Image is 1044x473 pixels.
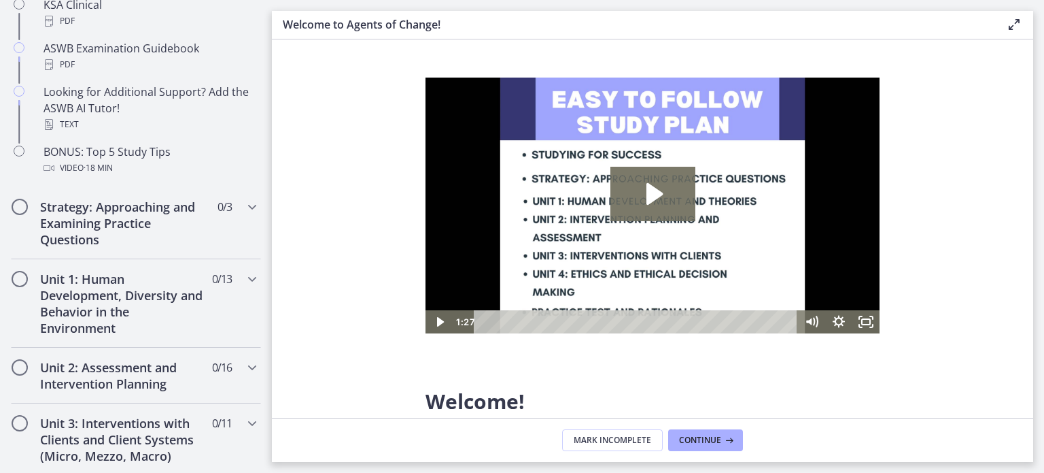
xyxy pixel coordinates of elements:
span: 0 / 16 [212,359,232,376]
div: Looking for Additional Support? Add the ASWB AI Tutor! [43,84,256,133]
button: Mute [372,233,400,256]
div: BONUS: Top 5 Study Tips [43,144,256,176]
h2: Strategy: Approaching and Examining Practice Questions [40,199,206,248]
span: 0 / 11 [212,415,232,431]
div: PDF [43,56,256,73]
button: Show settings menu [400,233,427,256]
button: Continue [668,429,743,451]
span: · 18 min [84,160,113,176]
div: PDF [43,13,256,29]
span: 0 / 13 [212,271,232,287]
button: Mark Incomplete [562,429,663,451]
button: Play Video: c1o6hcmjueu5qasqsu00.mp4 [185,89,270,144]
span: Welcome! [425,387,525,415]
h2: Unit 1: Human Development, Diversity and Behavior in the Environment [40,271,206,336]
h2: Unit 3: Interventions with Clients and Client Systems (Micro, Mezzo, Macro) [40,415,206,464]
span: Continue [679,435,721,446]
div: Playbar [58,233,366,256]
div: Text [43,116,256,133]
h2: Unit 2: Assessment and Intervention Planning [40,359,206,392]
span: 0 / 3 [217,199,232,215]
div: Video [43,160,256,176]
span: Mark Incomplete [574,435,651,446]
div: ASWB Examination Guidebook [43,40,256,73]
button: Fullscreen [427,233,454,256]
h3: Welcome to Agents of Change! [283,16,984,33]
